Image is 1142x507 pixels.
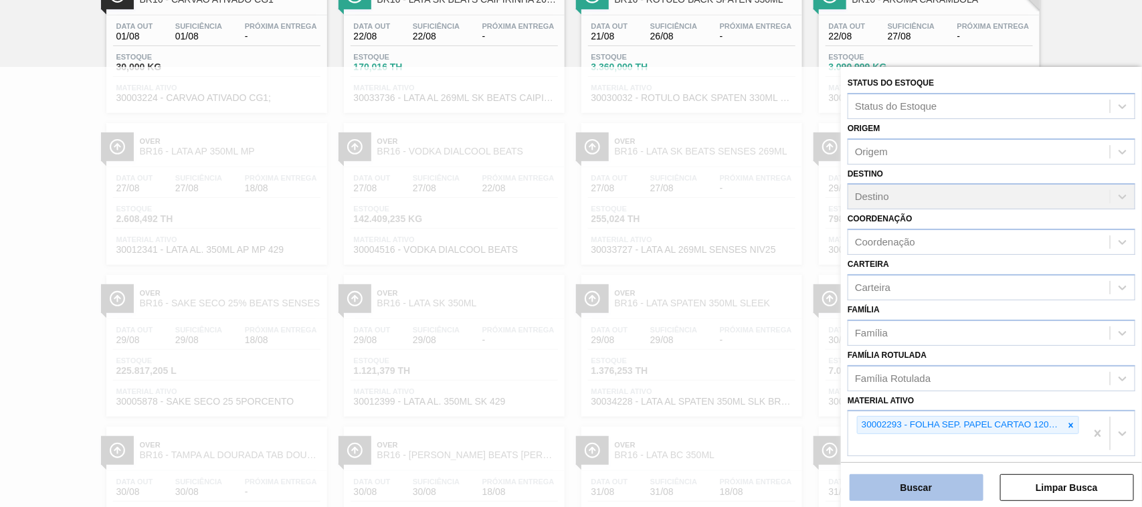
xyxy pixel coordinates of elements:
span: Suficiência [888,22,935,30]
span: 01/08 [175,31,222,41]
span: - [720,31,792,41]
div: Origem [855,146,888,157]
span: 22/08 [829,31,866,41]
span: Data out [116,22,153,30]
span: Próxima Entrega [720,22,792,30]
span: 27/08 [888,31,935,41]
span: Estoque [116,53,210,61]
span: Suficiência [175,22,222,30]
span: - [245,31,317,41]
span: Estoque [829,53,923,61]
span: 26/08 [650,31,697,41]
span: Suficiência [650,22,697,30]
span: 3.360,000 TH [591,62,685,72]
label: Família Rotulada [848,350,927,360]
label: Status do Estoque [848,78,934,88]
div: Família [855,327,888,338]
label: Origem [848,124,880,133]
div: Família Rotulada [855,373,931,384]
span: 01/08 [116,31,153,41]
span: Estoque [354,53,448,61]
label: Destino [848,169,883,179]
label: Família [848,305,880,314]
span: Estoque [591,53,685,61]
span: 21/08 [591,31,628,41]
span: 22/08 [413,31,460,41]
span: - [482,31,555,41]
span: 170,016 TH [354,62,448,72]
span: 22/08 [354,31,391,41]
span: 30,000 KG [116,62,210,72]
span: Suficiência [413,22,460,30]
label: Coordenação [848,214,913,223]
div: Carteira [855,282,890,293]
label: Carteira [848,260,889,269]
span: - [957,31,1030,41]
label: Material ativo [848,396,915,405]
div: Coordenação [855,237,915,248]
span: Data out [354,22,391,30]
span: Data out [829,22,866,30]
div: Status do Estoque [855,100,937,112]
div: 30002293 - FOLHA SEP. PAPEL CARTAO 1200x1000M 350g [858,417,1064,433]
span: Próxima Entrega [482,22,555,30]
span: Próxima Entrega [957,22,1030,30]
span: 3.090,999 KG [829,62,923,72]
span: Próxima Entrega [245,22,317,30]
span: Data out [591,22,628,30]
